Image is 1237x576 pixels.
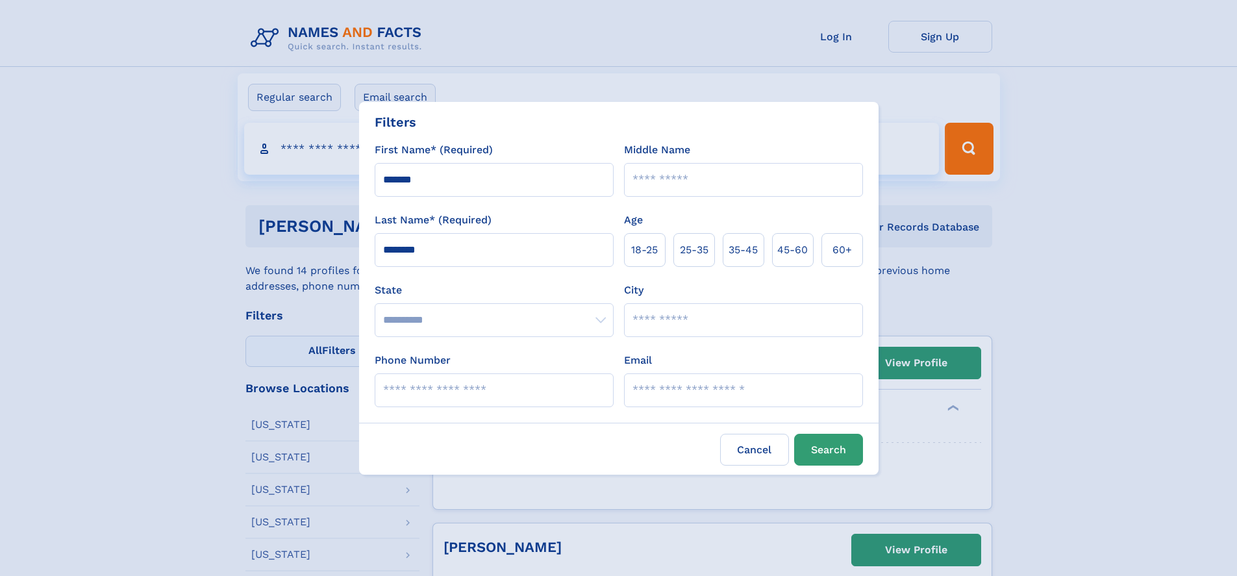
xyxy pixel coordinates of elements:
[375,212,492,228] label: Last Name* (Required)
[375,282,614,298] label: State
[624,212,643,228] label: Age
[624,282,643,298] label: City
[631,242,658,258] span: 18‑25
[794,434,863,466] button: Search
[624,142,690,158] label: Middle Name
[729,242,758,258] span: 35‑45
[777,242,808,258] span: 45‑60
[680,242,708,258] span: 25‑35
[375,353,451,368] label: Phone Number
[720,434,789,466] label: Cancel
[832,242,852,258] span: 60+
[375,142,493,158] label: First Name* (Required)
[375,112,416,132] div: Filters
[624,353,652,368] label: Email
